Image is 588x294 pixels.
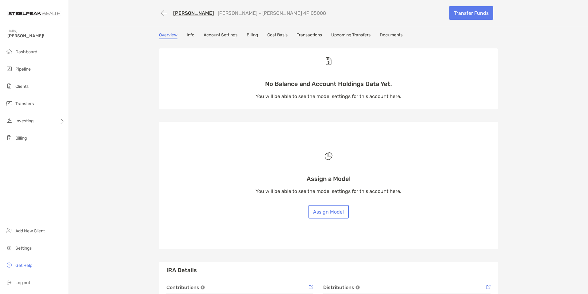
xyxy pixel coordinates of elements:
a: Transfer Funds [449,6,493,20]
img: Tooltip [201,285,205,290]
img: get-help icon [6,261,13,269]
a: [PERSON_NAME] [173,10,214,16]
a: Billing [247,32,258,39]
div: Contributions [166,284,313,291]
span: Get Help [15,263,32,268]
img: dashboard icon [6,48,13,55]
p: [PERSON_NAME] - [PERSON_NAME] 4PI05008 [218,10,326,16]
button: Assign Model [308,205,349,218]
a: Cost Basis [267,32,288,39]
p: You will be able to see the model settings for this account here. [256,187,401,195]
p: No Balance and Account Holdings Data Yet. [256,80,401,88]
a: Transactions [297,32,322,39]
span: Investing [15,118,34,124]
a: Info [187,32,194,39]
img: pipeline icon [6,65,13,72]
p: Assign a Model [256,175,401,183]
span: Billing [15,136,27,141]
img: Tooltip [309,285,313,289]
span: Log out [15,280,30,285]
img: clients icon [6,82,13,90]
span: Pipeline [15,67,31,72]
img: investing icon [6,117,13,124]
img: Tooltip [486,285,491,289]
img: transfers icon [6,100,13,107]
span: Settings [15,246,32,251]
h3: IRA Details [166,267,491,274]
a: Overview [159,32,177,39]
img: logout icon [6,279,13,286]
img: settings icon [6,244,13,251]
span: Add New Client [15,228,45,234]
span: Transfers [15,101,34,106]
a: Upcoming Transfers [331,32,371,39]
div: Distributions [323,284,491,291]
img: billing icon [6,134,13,141]
a: Account Settings [204,32,237,39]
span: [PERSON_NAME]! [7,33,65,39]
img: Zoe Logo [7,2,61,25]
span: Clients [15,84,29,89]
span: Dashboard [15,49,37,55]
img: Tooltip [356,285,360,290]
p: You will be able to see the model settings for this account here. [256,92,401,100]
img: add_new_client icon [6,227,13,234]
a: Documents [380,32,403,39]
